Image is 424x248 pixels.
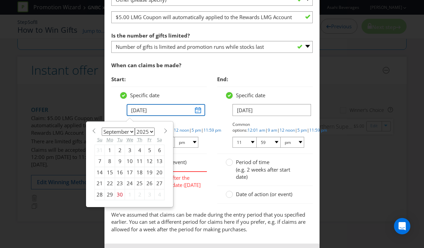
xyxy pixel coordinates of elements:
[155,178,165,189] div: 27
[137,136,142,143] abbr: Thursday
[135,189,145,200] div: 2
[105,178,115,189] div: 22
[192,127,201,133] a: 5 pm
[105,167,115,178] div: 15
[236,159,269,165] span: Period of time
[155,167,165,178] div: 20
[394,218,410,234] div: Open Intercom Messenger
[145,189,155,200] div: 3
[95,145,105,156] div: 31
[236,166,290,180] span: (e.g. 2 weeks after start date)
[145,156,155,167] div: 12
[201,127,203,133] span: |
[97,136,102,143] abbr: Sunday
[309,127,327,133] a: 11:59 pm
[248,127,265,133] a: 12:01 am
[155,145,165,156] div: 6
[297,127,307,133] a: 5 pm
[125,189,135,200] div: 1
[155,156,165,167] div: 13
[147,136,152,143] abbr: Friday
[268,127,277,133] a: 9 am
[115,178,125,189] div: 23
[111,62,181,69] span: When can claims be made?
[135,156,145,167] div: 11
[135,145,145,156] div: 4
[111,76,126,83] span: Start:
[236,191,292,198] span: Date of action (or event)
[277,127,280,133] span: |
[111,11,313,23] input: Other claim method
[236,92,265,99] span: Specific date
[265,127,268,133] span: |
[115,167,125,178] div: 16
[111,211,313,233] p: We've assumed that claims can be made during the entry period that you specified earlier. You can...
[115,145,125,156] div: 2
[105,156,115,167] div: 8
[157,136,162,143] abbr: Saturday
[232,121,250,133] span: Common options:
[145,167,155,178] div: 19
[135,178,145,189] div: 25
[125,156,135,167] div: 10
[105,189,115,200] div: 29
[295,127,297,133] span: |
[145,145,155,156] div: 5
[127,104,205,116] input: DD/MM/YY
[232,104,311,116] input: DD/MM/YY
[115,189,125,200] div: 30
[107,136,113,143] abbr: Monday
[135,167,145,178] div: 18
[155,189,165,200] div: 4
[95,178,105,189] div: 21
[125,167,135,178] div: 17
[145,178,155,189] div: 26
[111,32,190,39] span: Is the number of gifts limited?
[203,127,221,133] a: 11:59 pm
[127,136,133,143] abbr: Wednesday
[307,127,309,133] span: |
[95,189,105,200] div: 28
[217,76,228,83] span: End:
[130,92,159,99] span: Specific date
[125,145,135,156] div: 3
[189,127,192,133] span: |
[174,127,189,133] a: 12 noon
[280,127,295,133] a: 12 noon
[117,136,123,143] abbr: Tuesday
[125,178,135,189] div: 24
[115,156,125,167] div: 9
[95,156,105,167] div: 7
[105,145,115,156] div: 1
[95,167,105,178] div: 14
